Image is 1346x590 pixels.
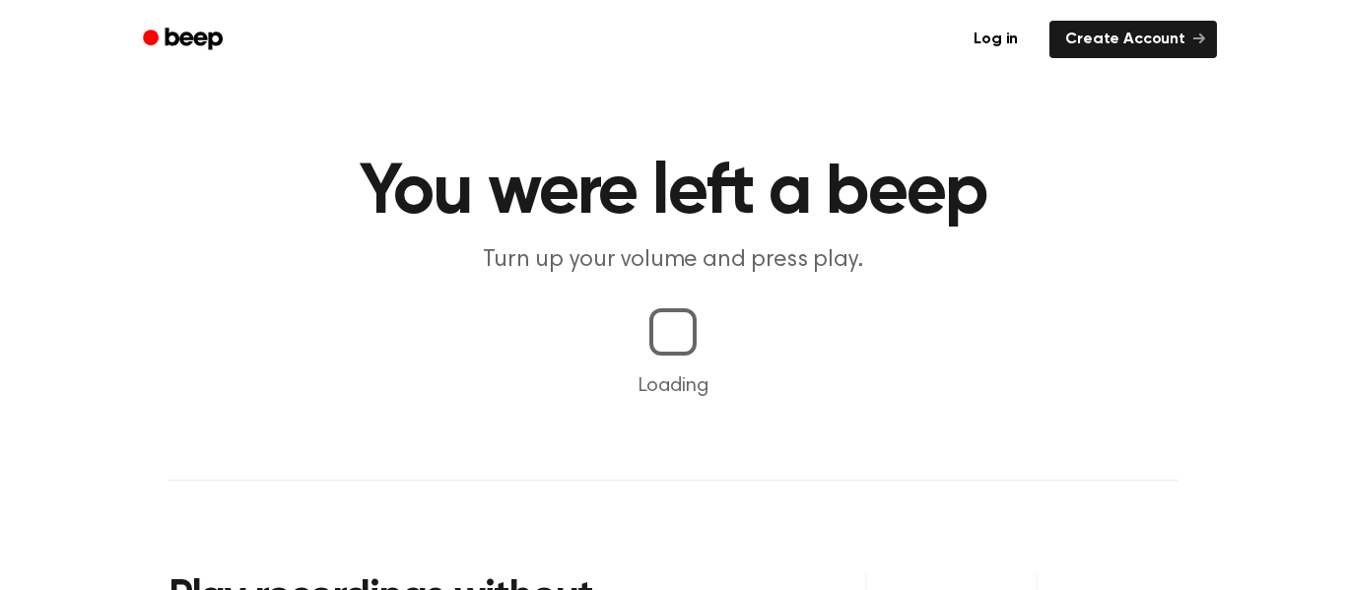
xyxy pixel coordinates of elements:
[295,244,1051,277] p: Turn up your volume and press play.
[168,158,1178,229] h1: You were left a beep
[1049,21,1217,58] a: Create Account
[954,17,1038,62] a: Log in
[24,371,1322,401] p: Loading
[129,21,240,59] a: Beep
